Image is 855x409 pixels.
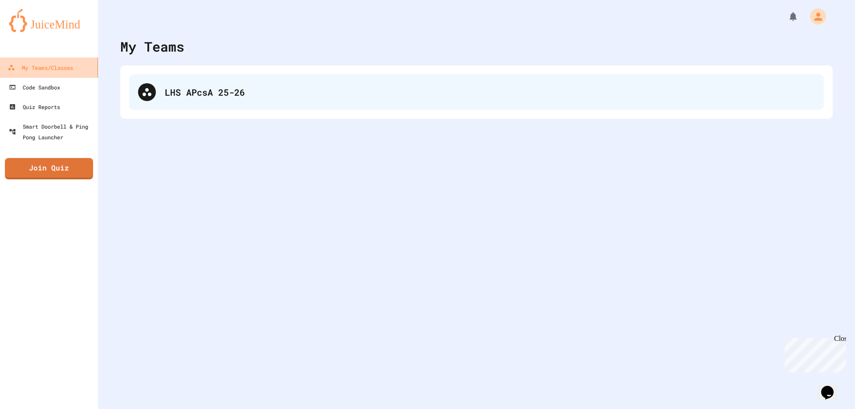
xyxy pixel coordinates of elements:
img: logo-orange.svg [9,9,89,32]
div: Smart Doorbell & Ping Pong Launcher [9,121,94,142]
div: Quiz Reports [9,101,60,112]
div: My Account [801,6,828,27]
div: LHS APcsA 25-26 [165,85,815,99]
iframe: chat widget [781,335,846,373]
div: My Notifications [771,9,801,24]
a: Join Quiz [5,158,93,179]
div: Chat with us now!Close [4,4,61,57]
iframe: chat widget [818,373,846,400]
div: LHS APcsA 25-26 [129,74,824,110]
div: My Teams [120,36,184,57]
div: Code Sandbox [9,82,60,93]
div: My Teams/Classes [8,62,73,73]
